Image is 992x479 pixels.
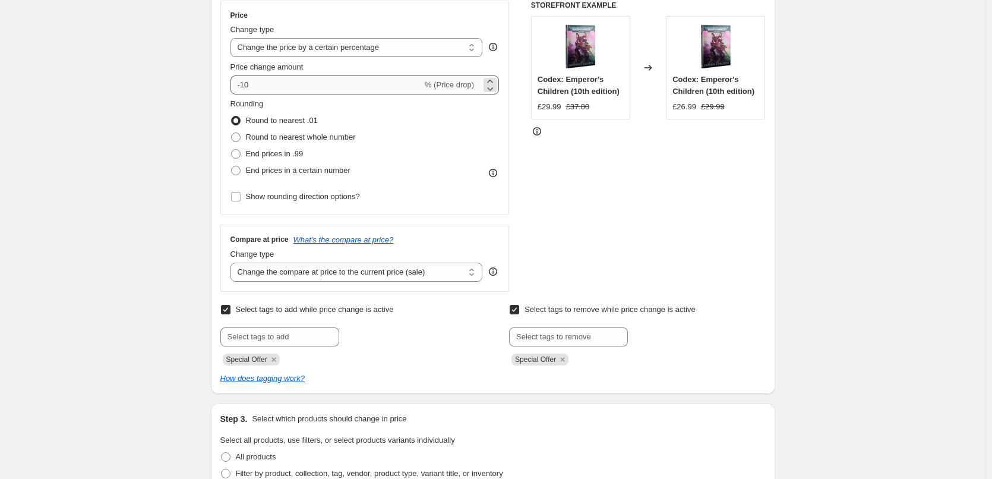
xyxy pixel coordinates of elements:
[246,149,304,158] span: End prices in .99
[246,192,360,201] span: Show rounding direction options?
[672,101,696,113] div: £26.99
[509,327,628,346] input: Select tags to remove
[230,62,304,71] span: Price change amount
[557,354,568,365] button: Remove Special Offer
[293,235,394,244] button: What's the compare at price?
[246,166,350,175] span: End prices in a certain number
[230,25,274,34] span: Change type
[538,101,561,113] div: £29.99
[220,413,248,425] h2: Step 3.
[692,23,740,70] img: https___trade.games-workshop.com_assets_2025_04_60030102035_ENGFREGERITASPAEmperorsChildrenStdEdH...
[425,80,474,89] span: % (Price drop)
[268,354,279,365] button: Remove Special Offer
[230,250,274,259] span: Change type
[230,235,289,244] h3: Compare at price
[230,75,422,94] input: -15
[487,41,499,53] div: help
[236,305,394,314] span: Select tags to add while price change is active
[230,99,264,108] span: Rounding
[525,305,696,314] span: Select tags to remove while price change is active
[487,266,499,278] div: help
[701,101,725,113] strike: £29.99
[515,355,556,364] span: Special Offer
[252,413,406,425] p: Select which products should change in price
[236,469,503,478] span: Filter by product, collection, tag, vendor, product type, variant title, or inventory
[557,23,604,70] img: https___trade.games-workshop.com_assets_2025_04_60030102035_ENGFREGERITASPAEmperorsChildrenStdEdH...
[220,327,339,346] input: Select tags to add
[538,75,620,96] span: Codex: Emperor's Children (10th edition)
[246,116,318,125] span: Round to nearest .01
[566,101,590,113] strike: £37.00
[230,11,248,20] h3: Price
[672,75,754,96] span: Codex: Emperor's Children (10th edition)
[236,452,276,461] span: All products
[531,1,766,10] h6: STOREFRONT EXAMPLE
[246,133,356,141] span: Round to nearest whole number
[220,374,305,383] a: How does tagging work?
[220,436,455,445] span: Select all products, use filters, or select products variants individually
[226,355,267,364] span: Special Offer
